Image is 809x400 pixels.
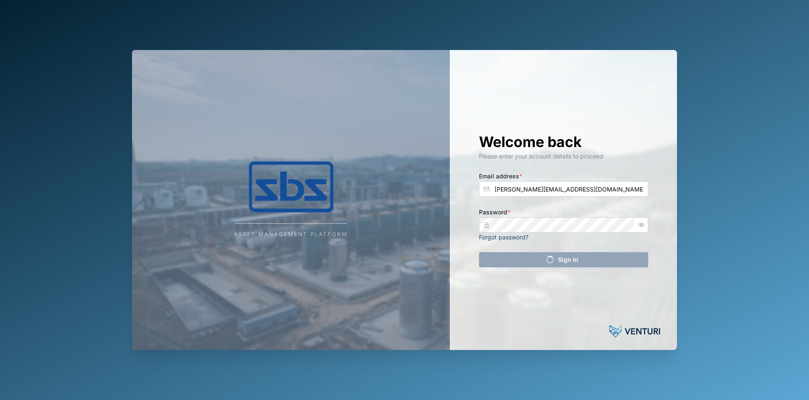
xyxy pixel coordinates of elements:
h1: Welcome back [479,133,648,151]
a: Forgot password? [479,233,528,241]
input: Enter your email [479,181,648,197]
div: Asset Management Platform [234,231,348,239]
label: Password [479,208,510,217]
div: Please enter your account details to proceed [479,152,648,161]
label: Email address [479,172,522,181]
img: Company Logo [206,161,376,212]
img: Powered by: Venturi [609,323,660,340]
